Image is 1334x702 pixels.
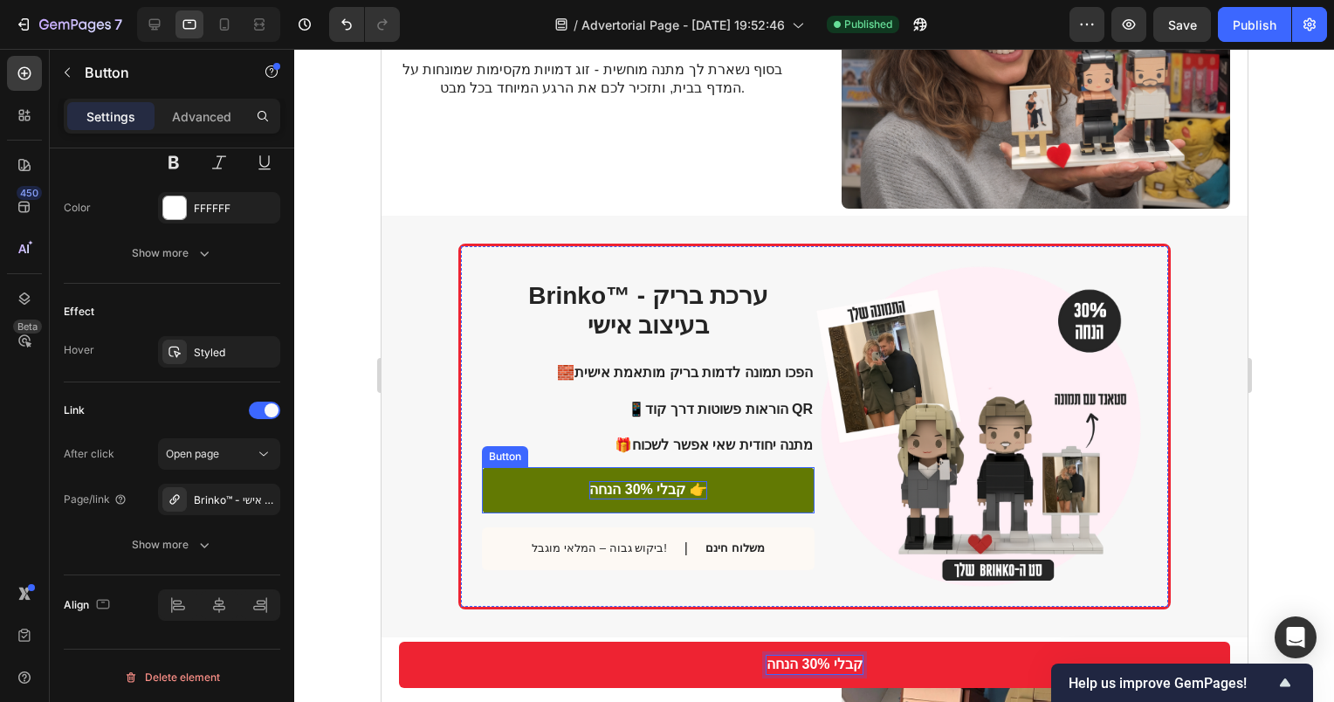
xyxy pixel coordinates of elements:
[64,492,127,507] div: Page/link
[64,342,94,358] div: Hover
[114,14,122,35] p: 7
[85,62,233,83] p: Button
[1233,16,1276,34] div: Publish
[100,231,433,292] h2: Brinko™ - ערכת בריק בעיצוב אישי
[844,17,892,32] span: Published
[64,529,280,561] button: Show more
[64,237,280,269] button: Show more
[172,107,231,126] p: Advanced
[208,432,325,451] p: קבלי 30% הנחה 👉
[1069,675,1275,692] span: Help us improve GemPages!
[64,304,94,320] div: Effect
[17,12,404,49] p: בסוף נשארת לך מתנה מוחשית - זוג דמויות מקסימות שמונחות על המדף בבית, ותזכיר לכם את הרגע המיוחד בכ...
[194,201,276,217] div: FFFFFF
[1168,17,1197,32] span: Save
[1218,7,1291,42] button: Publish
[1153,7,1211,42] button: Save
[64,594,113,617] div: Align
[194,345,276,361] div: Styled
[64,446,114,462] div: After click
[166,447,219,460] span: Open page
[581,16,785,34] span: Advertorial Page - [DATE] 19:52:46
[64,200,91,216] div: Color
[124,667,220,688] div: Delete element
[132,244,213,262] div: Show more
[158,438,280,470] button: Open page
[104,400,143,416] div: Button
[64,664,280,692] button: Delete element
[264,353,431,368] strong: הוראות פשוטות דרך קוד QR
[7,7,130,42] button: 7
[86,107,135,126] p: Settings
[385,607,481,625] div: Rich Text Editor. Editing area: main
[574,16,578,34] span: /
[17,186,42,200] div: 450
[132,536,213,554] div: Show more
[382,49,1248,702] iframe: Design area
[433,211,766,544] img: gempages_564649419601871667-95899945-8a06-4109-a8d8-22dd672f0f9e.png
[329,7,400,42] div: Undo/Redo
[100,315,431,406] p: 🧱 📱 🎁
[1275,616,1317,658] div: Open Intercom Messenger
[324,492,383,507] p: משלוח חינם
[194,492,276,508] div: Brinko™ - ערכת בריק בעיצוב אישי
[385,607,481,625] p: קבלי 30% הנחה
[13,320,42,334] div: Beta
[1069,672,1296,693] button: Show survey - Help us improve GemPages!
[150,492,285,507] p: ביקוש גבוה – המלאי מוגבל!
[193,316,431,331] strong: הפכו תמונה לדמות בריק מותאמת אישית
[64,403,85,418] div: Link
[303,491,306,509] p: |
[251,389,431,403] strong: מתנה יחודית שאי אפשר לשכוח
[100,418,433,465] a: קבלי 30% הנחה 👉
